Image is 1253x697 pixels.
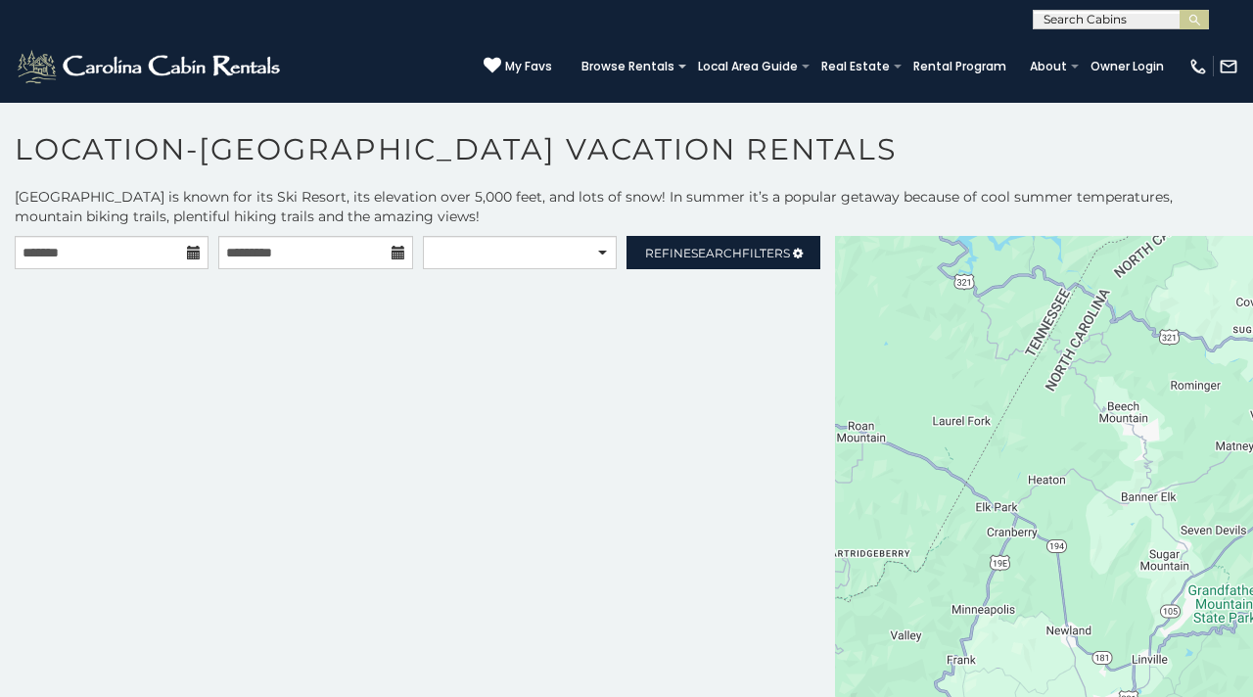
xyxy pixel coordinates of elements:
[904,53,1016,80] a: Rental Program
[645,246,790,260] span: Refine Filters
[626,236,820,269] a: RefineSearchFilters
[1219,57,1238,76] img: mail-regular-white.png
[484,57,552,76] a: My Favs
[1188,57,1208,76] img: phone-regular-white.png
[15,47,286,86] img: White-1-2.png
[688,53,808,80] a: Local Area Guide
[572,53,684,80] a: Browse Rentals
[812,53,900,80] a: Real Estate
[1081,53,1174,80] a: Owner Login
[1020,53,1077,80] a: About
[505,58,552,75] span: My Favs
[691,246,742,260] span: Search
